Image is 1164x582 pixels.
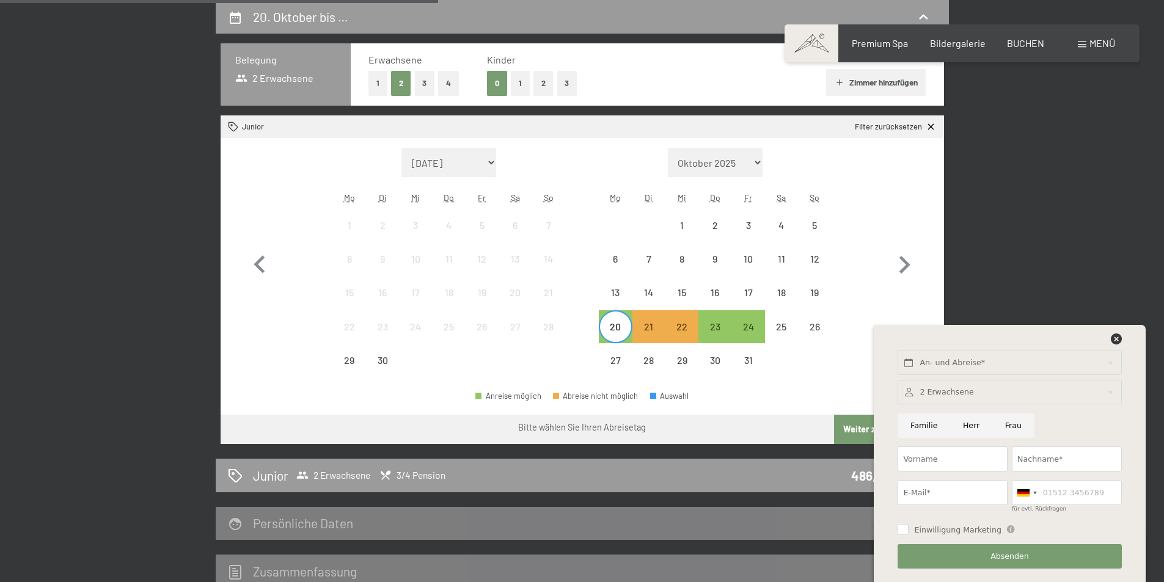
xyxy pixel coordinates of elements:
div: Anreise nicht möglich [798,209,831,242]
button: 4 [438,71,459,96]
div: 10 [733,254,763,285]
button: Weiter zu „Zimmer“ [834,415,943,444]
div: Wed Sep 03 2025 [399,209,432,242]
div: 26 [467,322,497,352]
div: Anreise nicht möglich [433,310,466,343]
div: Tue Sep 23 2025 [366,310,399,343]
div: Thu Oct 23 2025 [698,310,731,343]
div: Anreise nicht möglich [632,344,665,377]
div: 6 [600,254,631,285]
div: 29 [334,355,365,386]
div: Anreise nicht möglich [532,209,565,242]
div: 5 [467,220,497,251]
div: Wed Sep 10 2025 [399,242,432,275]
div: Anreise nicht möglich [399,242,432,275]
div: 24 [400,322,431,352]
div: Anreise nicht möglich [333,209,366,242]
div: Fri Oct 24 2025 [731,310,764,343]
div: 9 [700,254,730,285]
div: Anreise möglich [698,310,731,343]
h2: Persönliche Daten [253,515,353,531]
div: Anreise nicht möglich [731,276,764,309]
div: 18 [766,288,797,318]
div: 22 [667,322,697,352]
div: Mon Oct 20 2025 [599,310,632,343]
div: Fri Oct 03 2025 [731,209,764,242]
div: 14 [634,288,664,318]
div: Anreise nicht möglich [731,242,764,275]
div: Thu Oct 02 2025 [698,209,731,242]
div: Anreise nicht möglich [798,242,831,275]
div: Sat Oct 04 2025 [765,209,798,242]
div: 486,00 € [851,467,901,484]
abbr: Donnerstag [710,192,720,203]
div: 15 [667,288,697,318]
div: 16 [700,288,730,318]
span: Erwachsene [368,54,422,65]
div: Wed Oct 08 2025 [665,242,698,275]
div: Mon Sep 29 2025 [333,344,366,377]
h3: Belegung [235,53,336,67]
button: 1 [511,71,530,96]
div: Tue Oct 14 2025 [632,276,665,309]
div: Mon Sep 22 2025 [333,310,366,343]
div: Sat Sep 20 2025 [499,276,532,309]
div: 17 [733,288,763,318]
div: 11 [434,254,464,285]
div: Auswahl [650,392,689,400]
div: 12 [799,254,830,285]
button: 3 [415,71,435,96]
div: Sat Sep 13 2025 [499,242,532,275]
div: Anreise nicht möglich [433,242,466,275]
div: Sun Sep 21 2025 [532,276,565,309]
abbr: Mittwoch [678,192,686,203]
div: 22 [334,322,365,352]
div: 10 [400,254,431,285]
div: 14 [533,254,563,285]
div: 30 [700,355,730,386]
span: Einwilligung Marketing [914,525,1001,536]
div: Wed Oct 15 2025 [665,276,698,309]
div: 13 [600,288,631,318]
div: Bitte wählen Sie Ihren Abreisetag [518,421,646,434]
div: 7 [533,220,563,251]
div: Thu Sep 04 2025 [433,209,466,242]
div: Thu Sep 18 2025 [433,276,466,309]
div: Tue Sep 30 2025 [366,344,399,377]
div: 8 [334,254,365,285]
div: 24 [733,322,763,352]
div: Thu Oct 09 2025 [698,242,731,275]
div: Sun Oct 12 2025 [798,242,831,275]
div: Abreise nicht möglich [553,392,639,400]
div: 8 [667,254,697,285]
div: Germany (Deutschland): +49 [1012,481,1041,504]
div: Anreise nicht möglich [499,310,532,343]
div: Tue Sep 09 2025 [366,242,399,275]
a: Premium Spa [852,37,908,49]
div: Anreise nicht möglich [532,276,565,309]
div: Anreise nicht möglich [698,209,731,242]
div: 27 [500,322,530,352]
button: Vorheriger Monat [242,148,277,377]
div: Anreise nicht möglich [366,242,399,275]
div: 5 [799,220,830,251]
div: 27 [600,355,631,386]
button: Zimmer hinzufügen [826,69,926,96]
div: Anreise nicht möglich [599,276,632,309]
div: Wed Oct 22 2025 [665,310,698,343]
a: Bildergalerie [930,37,986,49]
div: Mon Sep 15 2025 [333,276,366,309]
button: 2 [533,71,554,96]
div: Tue Sep 02 2025 [366,209,399,242]
div: Thu Sep 25 2025 [433,310,466,343]
div: Sat Sep 06 2025 [499,209,532,242]
div: 4 [766,220,797,251]
div: 3 [733,220,763,251]
span: Kinder [487,54,516,65]
span: 2 Erwachsene [235,71,314,85]
abbr: Mittwoch [411,192,420,203]
div: 21 [634,322,664,352]
button: 3 [557,71,577,96]
div: Wed Sep 24 2025 [399,310,432,343]
div: 28 [634,355,664,386]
